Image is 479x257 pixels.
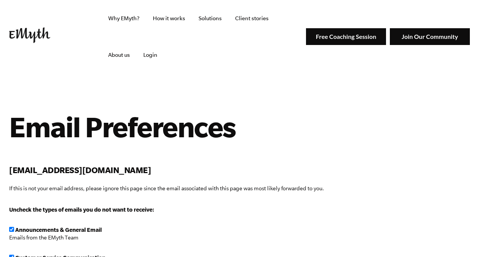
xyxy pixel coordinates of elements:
[9,184,324,193] p: If this is not your email address, please ignore this page since the email associated with this p...
[9,164,324,176] h2: [EMAIL_ADDRESS][DOMAIN_NAME]
[15,226,102,233] span: Announcements & General Email
[390,28,470,45] img: Join Our Community
[306,28,386,45] img: Free Coaching Session
[9,27,50,43] img: EMyth
[102,37,136,73] a: About us
[9,110,324,143] h1: Email Preferences
[137,37,163,73] a: Login
[9,233,329,242] p: Emails from the EMyth Team
[9,205,329,214] p: Uncheck the types of emails you do not want to receive:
